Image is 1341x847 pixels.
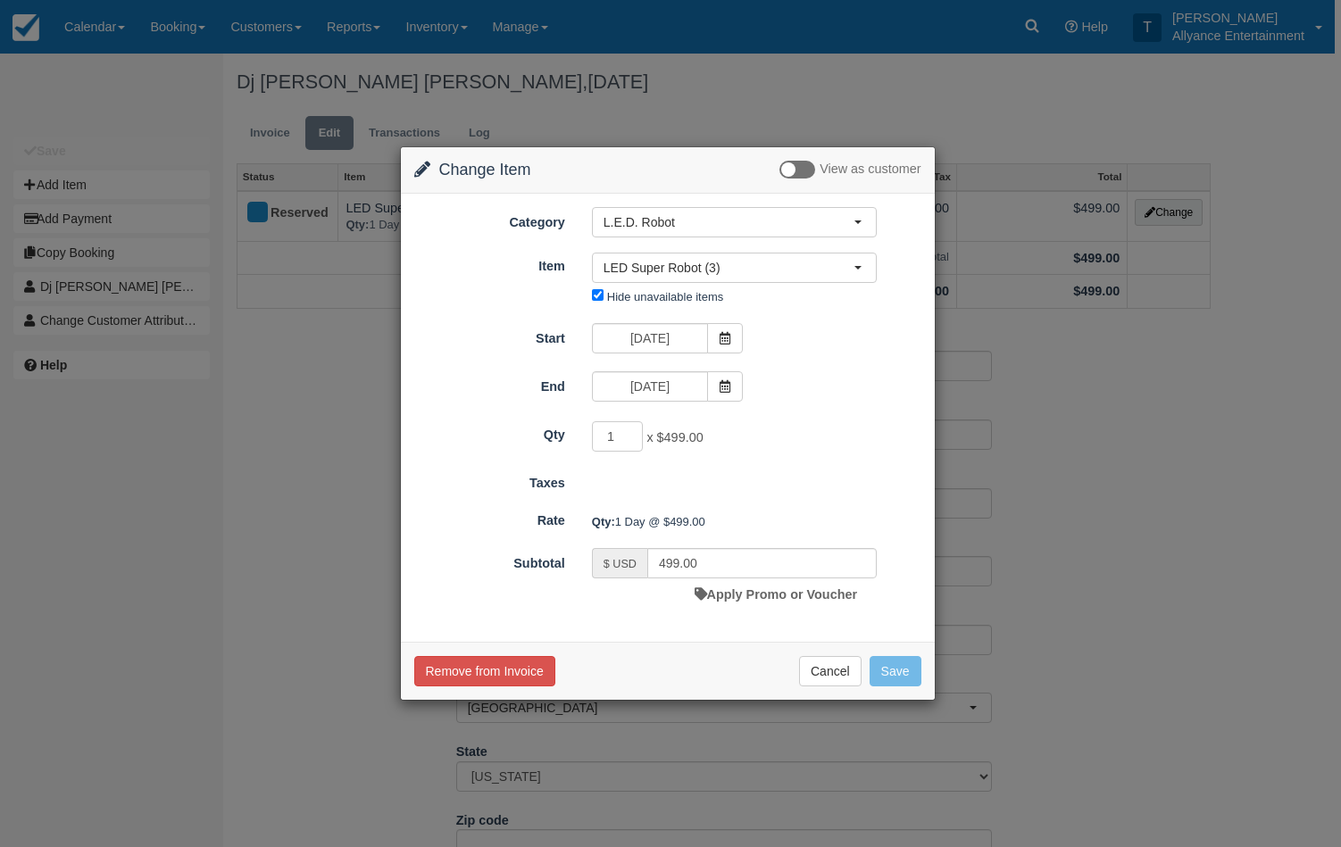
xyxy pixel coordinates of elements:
button: L.E.D. Robot [592,207,877,237]
input: Qty [592,421,644,452]
span: View as customer [820,162,920,177]
label: Taxes [401,468,579,493]
span: Change Item [439,161,531,179]
label: Category [401,207,579,232]
button: LED Super Robot (3) [592,253,877,283]
label: Item [401,251,579,276]
label: Subtotal [401,548,579,573]
label: Start [401,323,579,348]
label: Rate [401,505,579,530]
div: 1 Day @ $499.00 [579,507,935,536]
small: $ USD [604,558,637,570]
label: Qty [401,419,579,444]
label: End [401,371,579,396]
strong: Qty [592,515,615,528]
button: Save [870,656,921,686]
span: LED Super Robot (3) [604,259,854,277]
label: Hide unavailable items [607,290,723,303]
span: L.E.D. Robot [604,213,854,231]
span: x $499.00 [646,430,703,444]
a: Apply Promo or Voucher [695,587,857,602]
button: Remove from Invoice [414,656,555,686]
button: Cancel [799,656,862,686]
